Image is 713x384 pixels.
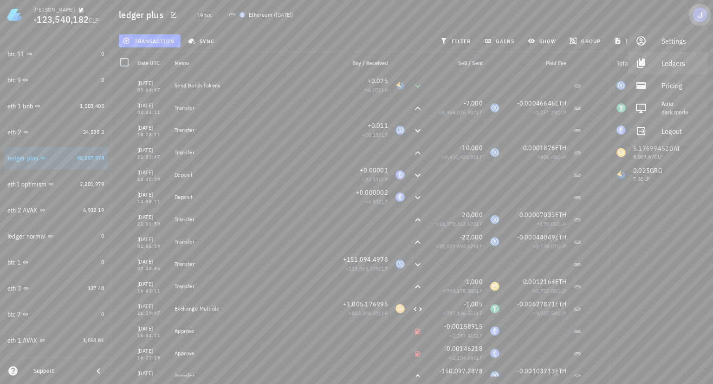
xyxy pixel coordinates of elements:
span: -10,000 [460,144,483,152]
div: 14:38:11 [137,199,167,204]
span: 1,118.07 [536,243,557,250]
div: 02:48:35 [137,266,167,271]
span: +0.000002 [356,188,388,197]
div: btc 7 [7,311,21,318]
div: eth 2 AVAX [7,206,38,214]
button: gains [480,34,520,47]
span: 0 [101,311,104,318]
span: -1,000 [464,278,483,286]
span: CLP [557,109,566,116]
div: [DATE] [137,257,167,266]
div: 16:34:11 [137,333,167,338]
div: Paid Fee [503,52,570,74]
div: Ledgers [661,54,700,73]
span: ETH [555,211,566,219]
span: ≈ [362,176,388,183]
span: +0.011 [368,121,389,130]
span: 2,287.41 [453,332,473,339]
div: Buy / Received [332,52,392,74]
div: 16:39:47 [137,311,167,316]
span: ≈ [365,198,388,205]
div: 09:44:47 [137,88,167,93]
div: Ethereum [249,10,272,20]
a: btc 1 0 [4,251,108,273]
span: -22,000 [460,233,483,241]
a: eth 1 AVAX 1,058.81 [4,329,108,351]
div: 14:40:59 [137,177,167,182]
a: btc 7 0 [4,303,108,325]
span: 19 txs [197,10,211,20]
span: ≈ [537,220,566,227]
button: filter [436,34,476,47]
span: Date UTC [137,60,160,66]
span: group [571,37,601,45]
span: 6,466,035.93 [442,109,473,116]
span: -0.0012164 [521,278,556,286]
div: ETH-icon [395,192,405,202]
span: ≈ [533,310,566,317]
span: +0.025 [368,77,389,85]
span: -150,097.2878 [439,367,483,375]
span: 1,750.88 [536,287,557,294]
span: ETH [555,99,566,107]
div: Memo [171,52,332,74]
span: 10.18 [365,131,379,138]
span: ≈ [345,265,388,272]
img: LedgiFi [7,7,22,22]
span: ≈ [443,310,483,317]
span: CLP [379,198,388,205]
div: USDC-icon [490,371,499,380]
span: 0 [101,258,104,265]
div: [DATE] [137,79,167,88]
span: ≈ [349,310,388,317]
span: CLP [473,287,483,294]
div: USDC-icon [395,259,405,269]
span: import [616,37,648,45]
div: [DATE] [137,324,167,333]
span: ≈ [443,287,483,294]
span: ≈ [362,131,388,138]
span: show [530,37,556,45]
div: ETH-icon [490,349,499,358]
div: Transfer [175,283,329,290]
div: Totals [616,60,694,66]
div: Sell / Sent [427,52,486,74]
span: CLP [473,310,483,317]
span: gains [486,37,514,45]
span: CLP [379,310,388,317]
span: CLP [473,243,483,250]
span: filter [442,37,471,45]
span: 6,932.19 [83,206,104,213]
div: Exchange Multiple [175,305,329,312]
a: btc 11 0 [4,43,108,65]
span: -20,000 [460,211,483,219]
span: 18,378,363.67 [439,220,473,227]
div: Transfer [175,104,329,112]
div: Auto [661,100,700,108]
button: show [524,34,562,47]
span: Sell / Sent [458,60,483,66]
div: 16:22:35 [137,356,167,360]
img: eth.svg [240,12,245,18]
div: USDC-icon [490,237,499,246]
span: ETH [555,278,566,286]
span: ≈ [436,243,483,250]
span: CLP [557,243,566,250]
div: Approve [175,327,329,335]
div: Transfer [175,260,329,268]
span: CLP [557,310,566,317]
div: 01:06:59 [137,244,167,249]
div: USDT-icon [490,304,499,313]
span: CLP [473,332,483,339]
span: 24.13 [365,176,379,183]
span: Buy / Received [352,60,388,66]
div: USDC-icon [490,215,499,224]
span: +151,094.4978 [343,255,388,264]
a: ledger plus 90,897,974 [4,147,108,169]
span: 24,535.2 [83,128,104,135]
div: Support [33,367,85,375]
div: Deposit [175,193,329,201]
span: -0.0001876 [521,144,556,152]
span: -0.00158915 [444,322,483,331]
div: [DATE] [137,168,167,177]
